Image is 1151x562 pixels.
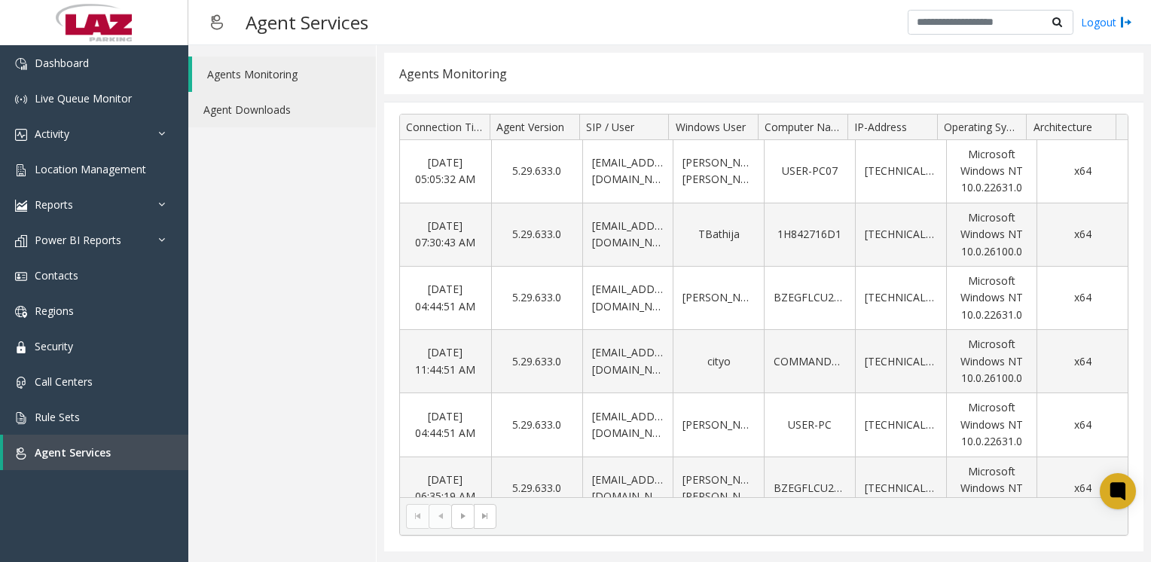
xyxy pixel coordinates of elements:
[855,267,946,330] td: [TECHNICAL_ID]
[188,92,376,127] a: Agent Downloads
[400,393,491,457] td: [DATE] 04:44:51 AM
[3,435,188,470] a: Agent Services
[855,457,946,521] td: [TECHNICAL_ID]
[1081,14,1132,30] a: Logout
[491,267,582,330] td: 5.29.633.0
[400,330,491,393] td: [DATE] 11:44:51 AM
[673,203,764,267] td: TBathija
[491,393,582,457] td: 5.29.633.0
[582,267,673,330] td: [EMAIL_ADDRESS][DOMAIN_NAME]
[944,120,1031,134] span: Operating System
[35,56,89,70] span: Dashboard
[673,457,764,521] td: [PERSON_NAME].[PERSON_NAME]
[15,447,27,460] img: 'icon'
[764,393,855,457] td: USER-PC
[491,203,582,267] td: 5.29.633.0
[35,162,146,176] span: Location Management
[855,393,946,457] td: [TECHNICAL_ID]
[946,330,1037,393] td: Microsoft Windows NT 10.0.26100.0
[35,445,111,460] span: Agent Services
[479,510,491,522] span: Go to the last page
[946,203,1037,267] td: Microsoft Windows NT 10.0.26100.0
[15,200,27,212] img: 'icon'
[15,93,27,105] img: 'icon'
[946,457,1037,521] td: Microsoft Windows NT 10.0.22621.0
[1037,393,1128,457] td: x64
[35,91,132,105] span: Live Queue Monitor
[673,393,764,457] td: [PERSON_NAME]
[15,129,27,141] img: 'icon'
[406,120,490,134] span: Connection Time
[855,140,946,203] td: [TECHNICAL_ID]
[15,412,27,424] img: 'icon'
[946,140,1037,203] td: Microsoft Windows NT 10.0.22631.0
[1033,120,1092,134] span: Architecture
[673,140,764,203] td: [PERSON_NAME].[PERSON_NAME]
[35,304,74,318] span: Regions
[35,233,121,247] span: Power BI Reports
[238,4,376,41] h3: Agent Services
[400,115,1128,497] div: Data table
[35,268,78,283] span: Contacts
[673,330,764,393] td: cityo
[474,504,496,528] span: Go to the last page
[35,127,69,141] span: Activity
[765,120,847,134] span: Computer Name
[15,341,27,353] img: 'icon'
[35,197,73,212] span: Reports
[582,140,673,203] td: [EMAIL_ADDRESS][DOMAIN_NAME]
[764,457,855,521] td: BZEGFLCU285
[192,57,376,92] a: Agents Monitoring
[15,164,27,176] img: 'icon'
[457,510,469,522] span: Go to the next page
[764,203,855,267] td: 1H842716D1
[491,457,582,521] td: 5.29.633.0
[855,203,946,267] td: [TECHNICAL_ID]
[764,267,855,330] td: BZEGFLCU282
[582,330,673,393] td: [EMAIL_ADDRESS][DOMAIN_NAME]
[582,393,673,457] td: [EMAIL_ADDRESS][DOMAIN_NAME]
[1120,14,1132,30] img: logout
[946,393,1037,457] td: Microsoft Windows NT 10.0.22631.0
[400,140,491,203] td: [DATE] 05:05:32 AM
[35,374,93,389] span: Call Centers
[15,235,27,247] img: 'icon'
[15,270,27,283] img: 'icon'
[400,457,491,521] td: [DATE] 06:35:19 AM
[35,410,80,424] span: Rule Sets
[946,267,1037,330] td: Microsoft Windows NT 10.0.22631.0
[855,330,946,393] td: [TECHNICAL_ID]
[1037,457,1128,521] td: x64
[854,120,907,134] span: IP-Address
[491,330,582,393] td: 5.29.633.0
[1037,203,1128,267] td: x64
[586,120,634,134] span: SIP / User
[582,457,673,521] td: [EMAIL_ADDRESS][DOMAIN_NAME]
[676,120,746,134] span: Windows User
[15,377,27,389] img: 'icon'
[582,203,673,267] td: [EMAIL_ADDRESS][DOMAIN_NAME]
[400,203,491,267] td: [DATE] 07:30:43 AM
[203,4,231,41] img: pageIcon
[15,58,27,70] img: 'icon'
[35,339,73,353] span: Security
[673,267,764,330] td: [PERSON_NAME]
[15,306,27,318] img: 'icon'
[491,140,582,203] td: 5.29.633.0
[1037,330,1128,393] td: x64
[399,64,507,84] div: Agents Monitoring
[764,330,855,393] td: COMMANDCENTER1
[764,140,855,203] td: USER-PC07
[1037,267,1128,330] td: x64
[1037,140,1128,203] td: x64
[451,504,474,528] span: Go to the next page
[400,267,491,330] td: [DATE] 04:44:51 AM
[496,120,564,134] span: Agent Version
